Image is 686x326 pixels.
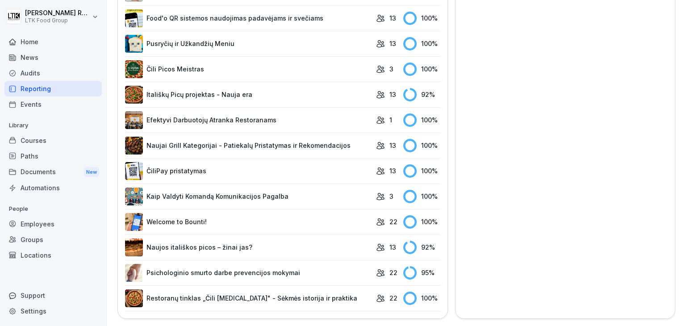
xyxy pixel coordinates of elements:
a: Courses [4,133,102,148]
p: 22 [389,268,397,277]
a: Groups [4,232,102,247]
a: Food'o QR sistemos naudojimas padavėjams ir svečiams [125,9,372,27]
a: Naujos itališkos picos – žinai jas? [125,238,372,256]
a: Audits [4,65,102,81]
a: Welcome to Bounti! [125,213,372,231]
div: 100 % [403,139,440,152]
a: DocumentsNew [4,164,102,180]
img: gkstgtivdreqost45acpow74.png [125,264,143,282]
img: xgfduithoxxyhirrlmyo7nin.png [125,213,143,231]
a: Reporting [4,81,102,96]
p: 13 [389,13,396,23]
div: New [84,167,99,177]
a: Employees [4,216,102,232]
div: Documents [4,164,102,180]
a: Čili Picos Meistras [125,60,372,78]
a: Pusryčių ir Užkandžių Meniu [125,35,372,53]
a: Efektyvi Darbuotojų Atranka Restoranams [125,111,372,129]
a: Itališkų Picų projektas - Nauja era [125,86,372,104]
a: News [4,50,102,65]
div: 95 % [403,266,440,280]
img: yo7qqi3zq6jvcu476py35rt8.png [125,60,143,78]
div: 100 % [403,190,440,203]
div: 92 % [403,241,440,254]
p: Library [4,118,102,133]
div: Support [4,288,102,303]
div: 100 % [403,215,440,229]
img: pmzzd9gte8gjhzt6yzm0m3xm.png [125,289,143,307]
p: LTK Food Group [25,17,90,24]
img: pa38v36gr7q26ajnrb9myajx.png [125,162,143,180]
div: 92 % [403,88,440,101]
p: 13 [389,39,396,48]
a: Home [4,34,102,50]
img: cj2ypqr3rpc0mzs6rxd4ezt5.png [125,111,143,129]
a: ČiliPay pristatymas [125,162,372,180]
a: Events [4,96,102,112]
img: eoq7vpyjqa4fe4jd0211hped.png [125,137,143,155]
div: 100 % [403,164,440,178]
a: Locations [4,247,102,263]
div: 100 % [403,292,440,305]
div: 100 % [403,12,440,25]
a: Psichologinio smurto darbe prevencijos mokymai [125,264,372,282]
a: Kaip Valdyti Komandą Komunikacijos Pagalba [125,188,372,205]
img: vnq8o9l4lxrvjwsmlxb2om7q.png [125,86,143,104]
p: 3 [389,64,393,74]
div: 100 % [403,37,440,50]
a: Paths [4,148,102,164]
p: 3 [389,192,393,201]
p: 13 [389,90,396,99]
a: Automations [4,180,102,196]
p: 13 [389,242,396,252]
img: j6p8nacpxa9w6vbzyquke6uf.png [125,238,143,256]
img: pe4agwvl0z5rluhodf6xscve.png [125,35,143,53]
p: [PERSON_NAME] Račkauskaitė [25,9,90,17]
a: Settings [4,303,102,319]
a: Naujai Grill Kategorijai - Patiekalų Pristatymas ir Rekomendacijos [125,137,372,155]
p: 1 [389,115,392,125]
p: People [4,202,102,216]
div: 100 % [403,113,440,127]
a: Restoranų tinklas „Čili [MEDICAL_DATA]" - Sėkmės istorija ir praktika [125,289,372,307]
div: 100 % [403,63,440,76]
p: 13 [389,141,396,150]
p: 22 [389,293,397,303]
p: 13 [389,166,396,176]
p: 22 [389,217,397,226]
img: ezydrv8ercmjbqoq1b2vv00y.png [125,9,143,27]
img: z618rxypiqtftz5qimyyzrxa.png [125,188,143,205]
